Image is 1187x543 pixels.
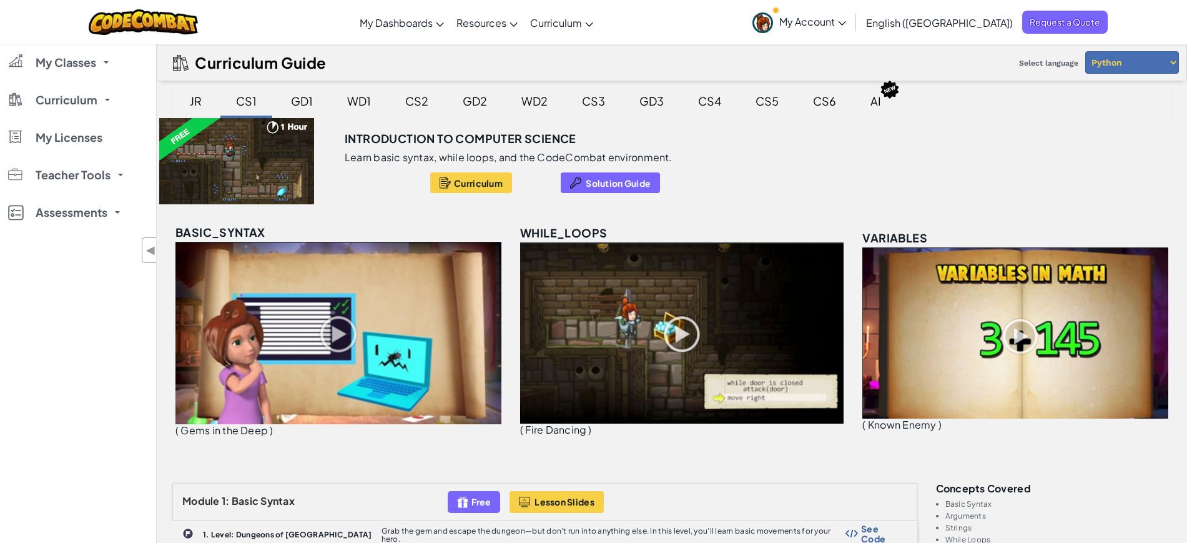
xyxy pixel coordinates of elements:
span: Fire Dancing [525,423,586,436]
a: Request a Quote [1022,11,1108,34]
a: Curriculum [524,6,599,39]
a: My Dashboards [353,6,450,39]
div: CS5 [743,86,791,116]
span: My Classes [36,57,96,68]
span: Known Enemy [868,418,937,431]
div: CS3 [569,86,618,116]
div: AI [858,86,894,116]
div: CS2 [393,86,441,116]
span: Select language [1014,54,1083,72]
img: while_loops_unlocked.png [520,242,844,424]
span: Solution Guide [586,178,651,188]
button: Curriculum [430,172,512,193]
span: ) [938,418,942,431]
img: Show Code Logo [845,529,858,538]
button: Solution Guide [561,172,660,193]
span: Curriculum [36,94,97,106]
img: IconNew.svg [880,80,900,99]
span: ( [862,418,865,431]
img: IconFreeLevelv2.svg [457,495,468,509]
div: GD1 [278,86,325,116]
span: English ([GEOGRAPHIC_DATA]) [866,16,1013,29]
div: JR [177,86,214,116]
span: My Account [779,15,846,28]
span: 1: [222,494,230,507]
div: CS4 [686,86,734,116]
div: GD3 [627,86,676,116]
div: CS6 [800,86,849,116]
h2: Curriculum Guide [195,54,327,71]
div: GD2 [450,86,500,116]
span: My Licenses [36,132,102,143]
span: My Dashboards [360,16,433,29]
img: IconCurriculumGuide.svg [173,55,189,71]
span: Resources [456,16,506,29]
span: ◀ [145,241,156,259]
h3: Concepts covered [936,483,1172,494]
span: variables [862,231,927,245]
span: Free [471,497,491,507]
span: basic_syntax [175,225,265,239]
div: WD2 [509,86,560,116]
span: while_loops [520,226,607,240]
a: Resources [450,6,524,39]
span: ) [588,423,591,436]
span: ) [270,424,273,437]
li: Strings [945,524,1172,532]
img: avatar [752,12,773,33]
span: Lesson Slides [534,497,594,507]
li: Arguments [945,512,1172,520]
a: My Account [746,2,852,42]
img: CodeCombat logo [89,9,198,35]
span: Curriculum [530,16,582,29]
div: CS1 [224,86,269,116]
span: ( [520,423,523,436]
span: Curriculum [454,178,503,188]
span: Assessments [36,207,107,218]
span: Gems in the Deep [180,424,268,437]
li: Basic Syntax [945,500,1172,508]
span: Module [182,494,220,507]
h3: Introduction to Computer Science [345,129,576,148]
p: Grab the gem and escape the dungeon—but don’t run into anything else. In this level, you’ll learn... [382,527,845,543]
img: variables_unlocked.png [862,247,1168,419]
span: Teacher Tools [36,169,111,181]
img: basic_syntax_unlocked.png [175,242,501,424]
a: English ([GEOGRAPHIC_DATA]) [860,6,1019,39]
p: Learn basic syntax, while loops, and the CodeCombat environment. [345,151,672,164]
div: WD1 [335,86,383,116]
span: ( [175,424,179,437]
button: Lesson Slides [510,491,604,513]
img: IconChallengeLevel.svg [182,528,194,539]
b: 1. Level: Dungeons of [GEOGRAPHIC_DATA] [203,530,372,539]
span: Basic Syntax [232,494,295,507]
